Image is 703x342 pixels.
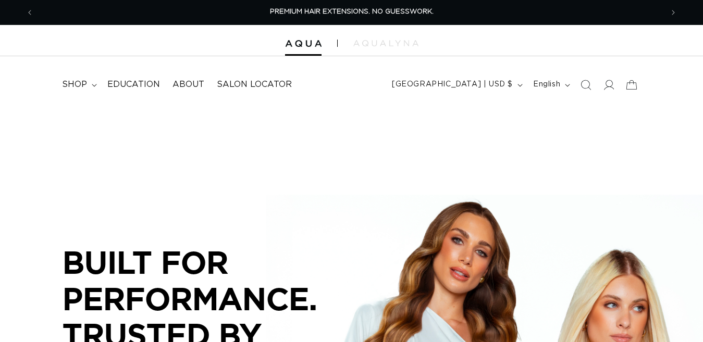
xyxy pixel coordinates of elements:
span: PREMIUM HAIR EXTENSIONS. NO GUESSWORK. [270,8,434,15]
button: English [527,75,574,95]
a: About [166,73,211,96]
button: [GEOGRAPHIC_DATA] | USD $ [386,75,527,95]
span: [GEOGRAPHIC_DATA] | USD $ [392,79,513,90]
img: Aqua Hair Extensions [285,40,322,47]
span: English [533,79,560,90]
img: aqualyna.com [353,40,418,46]
summary: Search [574,73,597,96]
a: Education [101,73,166,96]
a: Salon Locator [211,73,298,96]
summary: shop [56,73,101,96]
button: Previous announcement [18,3,41,22]
span: shop [62,79,87,90]
span: Education [107,79,160,90]
span: About [172,79,204,90]
button: Next announcement [662,3,685,22]
span: Salon Locator [217,79,292,90]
